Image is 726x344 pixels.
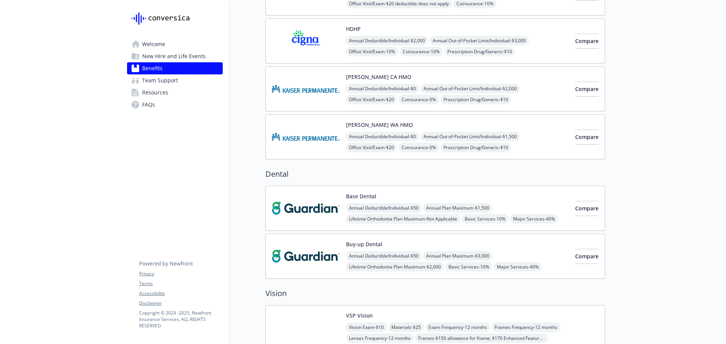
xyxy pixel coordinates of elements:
[346,203,422,213] span: Annual Deductible/Individual - $50
[423,203,492,213] span: Annual Plan Maximum - $1,500
[142,62,163,74] span: Benefits
[575,133,599,140] span: Compare
[272,192,340,224] img: Guardian carrier logo
[441,95,511,104] span: Prescription Drug/Generic - $10
[575,37,599,45] span: Compare
[346,214,460,224] span: Lifetime Orthodontia Plan Maximum - Not Applicable
[127,74,223,86] a: Team Support
[575,249,599,264] button: Compare
[139,310,222,329] p: Copyright © 2024 - 2025 , Newfront Insurance Services, ALL RIGHTS RESERVED
[346,262,444,271] span: Lifetime Orthodontia Plan Maximum - $2,000
[265,288,605,299] h2: Vision
[272,121,340,153] img: Kaiser Permanente of Washington carrier logo
[139,280,222,287] a: Terms
[462,214,509,224] span: Basic Services - 10%
[492,322,560,332] span: Frames Frequency - 12 months
[575,201,599,216] button: Compare
[346,95,397,104] span: Office Visit/Exam - $20
[139,290,222,297] a: Accessibility
[445,262,492,271] span: Basic Services - 10%
[430,36,529,45] span: Annual Out-of-Pocket Limit/Individual - $3,000
[346,47,398,56] span: Office Visit/Exam - 10%
[272,73,340,105] img: Kaiser Permanente Insurance Company carrier logo
[272,312,340,344] img: Vision Service Plan carrier logo
[346,312,373,319] button: VSP Vision
[575,34,599,49] button: Compare
[423,251,492,261] span: Annual Plan Maximum - $3,000
[142,86,168,99] span: Resources
[575,85,599,93] span: Compare
[127,99,223,111] a: FAQs
[444,47,515,56] span: Prescription Drug/Generic - $10
[346,192,376,200] button: Base Dental
[265,168,605,180] h2: Dental
[127,62,223,74] a: Benefits
[510,214,558,224] span: Major Services - 40%
[346,322,387,332] span: Vision Exam - $10
[400,47,443,56] span: Coinsurance - 10%
[272,25,340,57] img: CIGNA carrier logo
[142,99,155,111] span: FAQs
[127,50,223,62] a: New Hire and Life Events
[399,95,439,104] span: Coinsurance - 0%
[494,262,542,271] span: Major Services - 40%
[142,74,178,86] span: Team Support
[142,50,206,62] span: New Hire and Life Events
[399,143,439,152] span: Coinsurance - 0%
[420,132,520,141] span: Annual Out-of-Pocket Limit/Individual - $1,500
[139,270,222,277] a: Privacy
[346,36,428,45] span: Annual Deductible/Individual - $2,000
[272,240,340,272] img: Guardian carrier logo
[415,333,548,343] span: Frames - $150 allowance for frame; $170 Enhanced Featured Frame Brands allowance; 20% savings on ...
[575,253,599,260] span: Compare
[346,333,414,343] span: Lenses Frequency - 12 months
[346,25,361,33] button: HDHP
[127,86,223,99] a: Resources
[127,38,223,50] a: Welcome
[575,82,599,97] button: Compare
[346,84,419,93] span: Annual Deductible/Individual - $0
[139,300,222,307] a: Disclaimer
[346,240,382,248] button: Buy-up Dental
[346,121,413,129] button: [PERSON_NAME] WA HMO
[420,84,520,93] span: Annual Out-of-Pocket Limit/Individual - $2,000
[441,143,511,152] span: Prescription Drug/Generic - $10
[575,205,599,212] span: Compare
[575,130,599,145] button: Compare
[346,143,397,152] span: Office Visit/Exam - $20
[425,322,490,332] span: Exam Frequency - 12 months
[142,38,165,50] span: Welcome
[388,322,424,332] span: Materials - $25
[346,251,422,261] span: Annual Deductible/Individual - $50
[346,73,411,81] button: [PERSON_NAME] CA HMO
[346,132,419,141] span: Annual Deductible/Individual - $0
